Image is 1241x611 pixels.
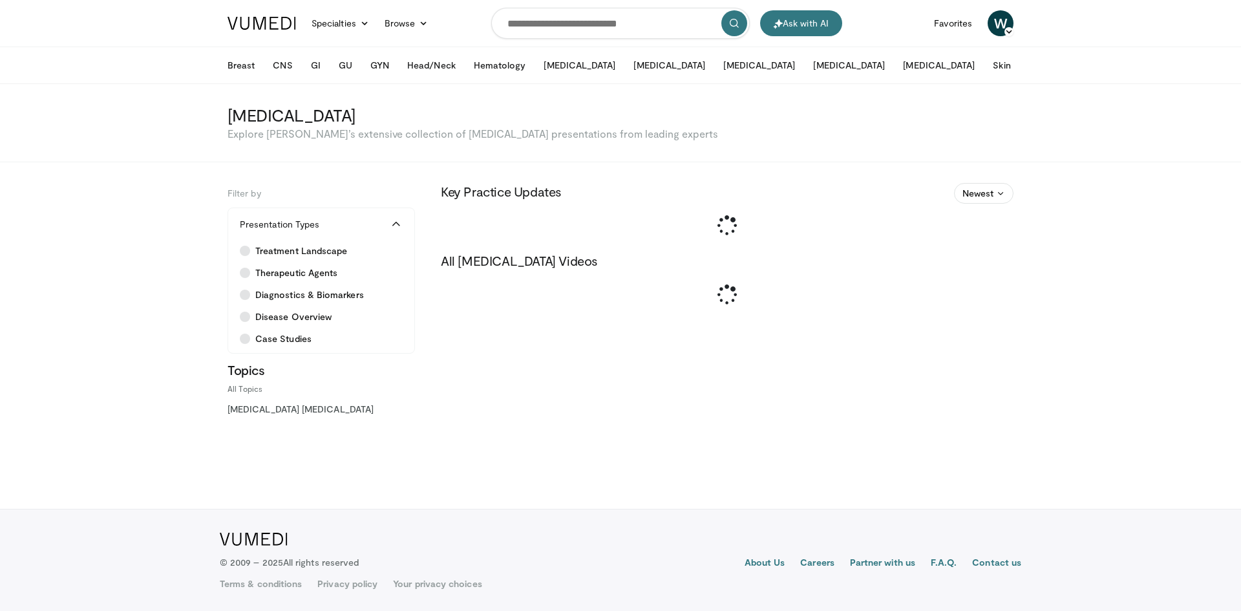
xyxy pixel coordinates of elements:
[331,52,360,78] button: GU
[255,244,347,257] span: Treatment Landscape
[850,556,915,572] a: Partner with us
[985,52,1018,78] button: Skin
[283,557,359,568] span: All rights reserved
[303,52,328,78] button: GI
[536,52,623,78] button: [MEDICAL_DATA]
[228,403,415,416] a: [MEDICAL_DATA] [MEDICAL_DATA]
[228,127,1013,141] p: Explore [PERSON_NAME]’s extensive collection of [MEDICAL_DATA] presentations from leading experts
[745,556,785,572] a: About Us
[466,52,534,78] button: Hematology
[716,52,803,78] button: [MEDICAL_DATA]
[255,288,364,301] span: Diagnostics & Biomarkers
[228,361,415,378] h4: Topics
[962,187,993,200] span: Newest
[491,8,750,39] input: Search topics, interventions
[317,577,377,590] a: Privacy policy
[972,556,1021,572] a: Contact us
[220,556,359,569] p: © 2009 – 2025
[626,52,713,78] button: [MEDICAL_DATA]
[255,332,312,345] span: Case Studies
[805,52,893,78] button: [MEDICAL_DATA]
[895,52,982,78] button: [MEDICAL_DATA]
[377,10,436,36] a: Browse
[441,252,1013,269] h3: All [MEDICAL_DATA] Videos
[304,10,377,36] a: Specialties
[363,52,397,78] button: GYN
[954,183,1014,204] button: Newest
[220,52,262,78] button: Breast
[220,533,288,546] img: VuMedi Logo
[441,183,1013,200] h3: Key Practice Updates
[228,183,415,200] h5: Filter by
[255,310,332,323] span: Disease Overview
[926,10,980,36] a: Favorites
[399,52,463,78] button: Head/Neck
[760,10,842,36] button: Ask with AI
[220,577,302,590] a: Terms & conditions
[228,17,296,30] img: VuMedi Logo
[255,266,337,279] span: Therapeutic Agents
[931,556,957,572] a: F.A.Q.
[800,556,834,572] a: Careers
[228,208,414,241] button: Presentation Types
[393,577,482,590] a: Your privacy choices
[228,105,1013,125] h3: [MEDICAL_DATA]
[265,52,300,78] button: CNS
[988,10,1013,36] a: W
[228,383,415,394] p: All Topics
